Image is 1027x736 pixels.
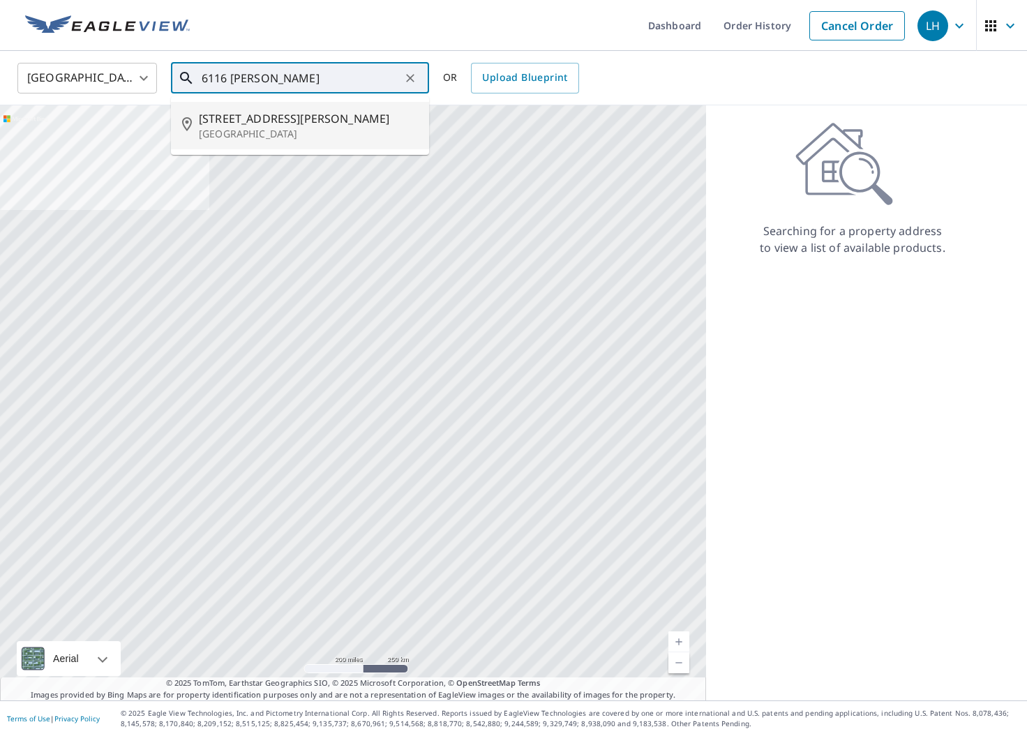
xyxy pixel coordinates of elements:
p: © 2025 Eagle View Technologies, Inc. and Pictometry International Corp. All Rights Reserved. Repo... [121,708,1020,729]
span: [STREET_ADDRESS][PERSON_NAME] [199,110,418,127]
p: | [7,714,100,723]
a: Terms of Use [7,714,50,723]
a: OpenStreetMap [456,677,515,688]
span: © 2025 TomTom, Earthstar Geographics SIO, © 2025 Microsoft Corporation, © [166,677,541,689]
div: [GEOGRAPHIC_DATA] [17,59,157,98]
p: [GEOGRAPHIC_DATA] [199,127,418,141]
input: Search by address or latitude-longitude [202,59,400,98]
div: Aerial [17,641,121,676]
div: Aerial [49,641,83,676]
a: Current Level 5, Zoom In [668,631,689,652]
a: Terms [518,677,541,688]
span: Upload Blueprint [482,69,567,87]
a: Privacy Policy [54,714,100,723]
a: Upload Blueprint [471,63,578,93]
img: EV Logo [25,15,190,36]
p: Searching for a property address to view a list of available products. [759,223,946,256]
div: OR [443,63,579,93]
a: Cancel Order [809,11,905,40]
div: LH [917,10,948,41]
a: Current Level 5, Zoom Out [668,652,689,673]
button: Clear [400,68,420,88]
